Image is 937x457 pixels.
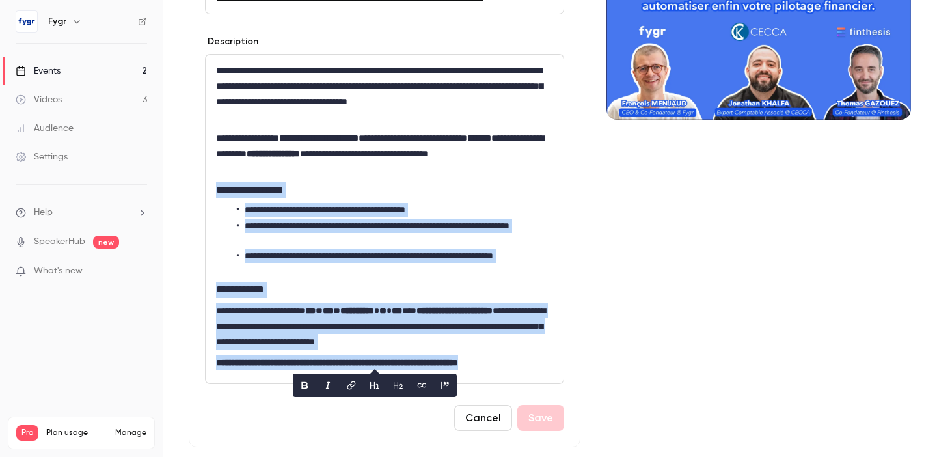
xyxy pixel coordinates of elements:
[454,405,512,431] button: Cancel
[16,11,37,32] img: Fygr
[294,375,315,396] button: bold
[341,375,362,396] button: link
[16,122,74,135] div: Audience
[16,93,62,106] div: Videos
[34,264,83,278] span: What's new
[131,266,147,277] iframe: Noticeable Trigger
[435,375,455,396] button: blockquote
[34,206,53,219] span: Help
[206,55,564,383] div: editor
[93,236,119,249] span: new
[16,425,38,441] span: Pro
[205,35,258,48] label: Description
[46,428,107,438] span: Plan usage
[48,15,66,28] h6: Fygr
[318,375,338,396] button: italic
[115,428,146,438] a: Manage
[16,206,147,219] li: help-dropdown-opener
[205,54,564,384] section: description
[16,150,68,163] div: Settings
[16,64,61,77] div: Events
[34,235,85,249] a: SpeakerHub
